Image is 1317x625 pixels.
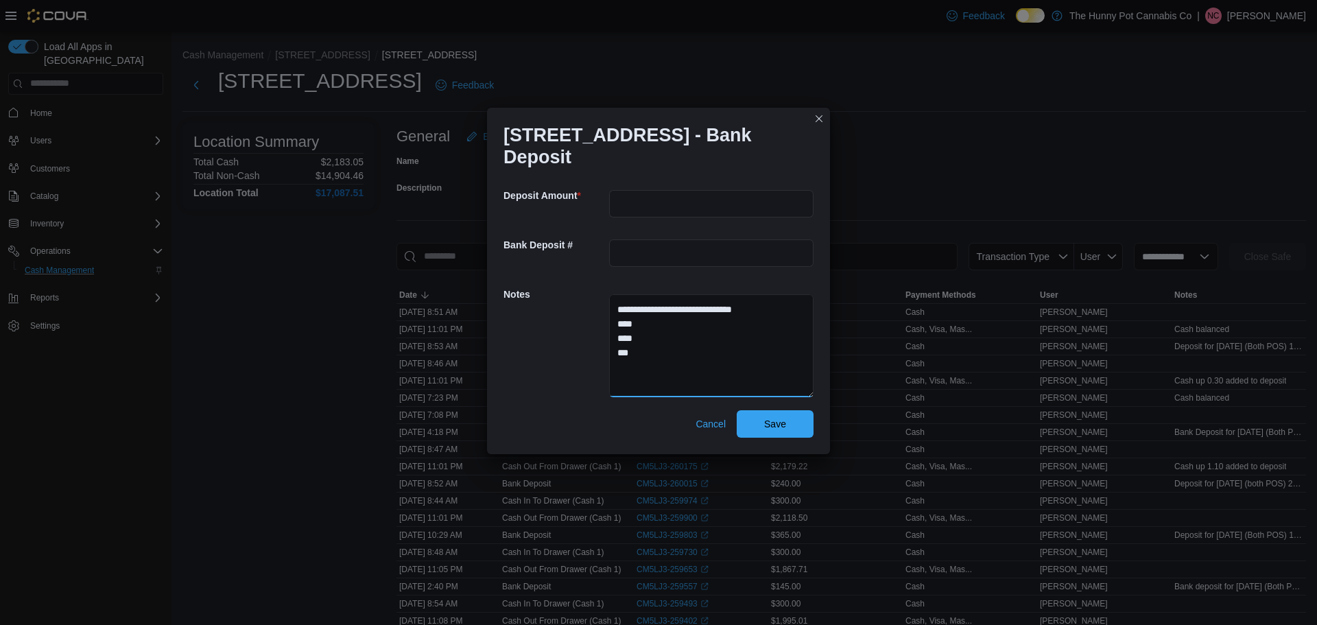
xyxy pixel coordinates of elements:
button: Save [737,410,814,438]
span: Cancel [696,417,726,431]
h5: Bank Deposit # [503,231,606,259]
button: Closes this modal window [811,110,827,127]
h5: Notes [503,281,606,308]
h1: [STREET_ADDRESS] - Bank Deposit [503,124,803,168]
button: Cancel [690,410,731,438]
span: Save [764,417,786,431]
h5: Deposit Amount [503,182,606,209]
